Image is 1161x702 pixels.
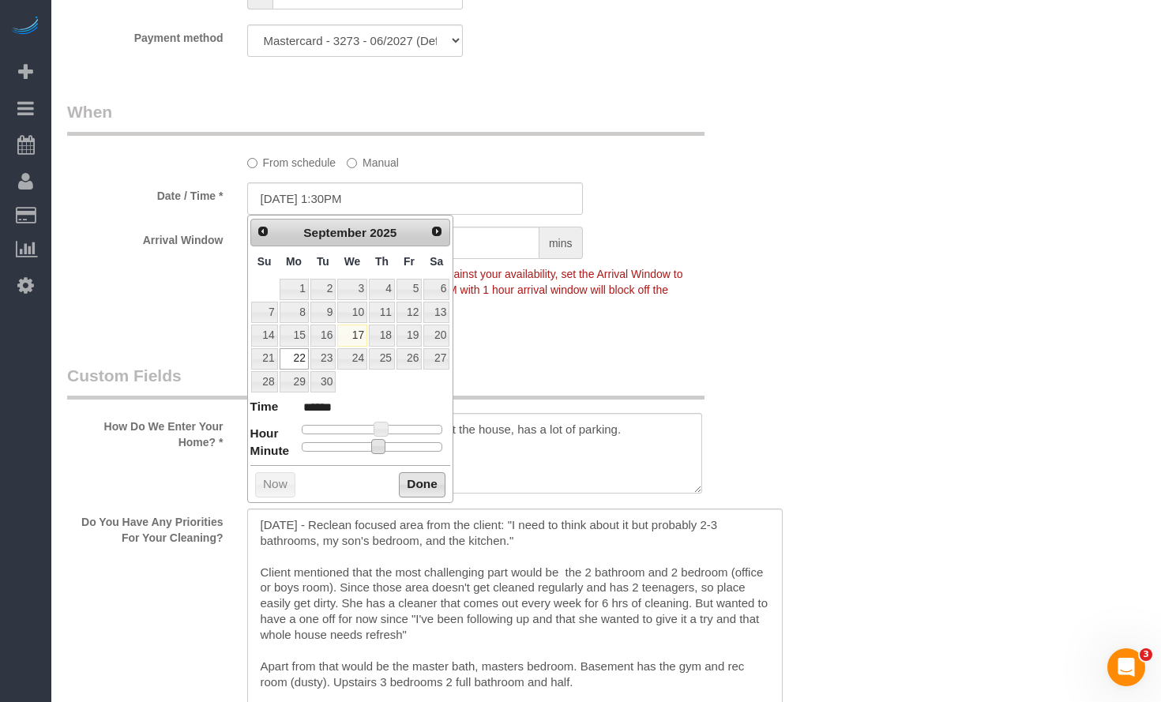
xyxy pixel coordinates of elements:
[280,279,309,300] a: 1
[250,442,290,462] dt: Minute
[396,279,422,300] a: 5
[310,325,336,346] a: 16
[369,302,395,323] a: 11
[423,348,449,370] a: 27
[337,302,367,323] a: 10
[423,302,449,323] a: 13
[67,100,704,136] legend: When
[310,279,336,300] a: 2
[280,348,309,370] a: 22
[430,255,443,268] span: Saturday
[369,325,395,346] a: 18
[404,255,415,268] span: Friday
[303,226,366,239] span: September
[251,371,278,392] a: 28
[55,227,235,248] label: Arrival Window
[247,268,683,312] span: To make this booking count against your availability, set the Arrival Window to match a spot on y...
[55,24,235,46] label: Payment method
[250,425,279,445] dt: Hour
[399,472,445,497] button: Done
[344,255,361,268] span: Wednesday
[280,302,309,323] a: 8
[247,149,336,171] label: From schedule
[1107,648,1145,686] iframe: Intercom live chat
[55,182,235,204] label: Date / Time *
[317,255,329,268] span: Tuesday
[1140,648,1152,661] span: 3
[255,472,295,497] button: Now
[247,182,583,215] input: MM/DD/YYYY HH:MM
[423,325,449,346] a: 20
[337,325,367,346] a: 17
[370,226,396,239] span: 2025
[337,279,367,300] a: 3
[67,364,704,400] legend: Custom Fields
[253,221,275,243] a: Prev
[369,279,395,300] a: 4
[539,227,583,259] span: mins
[280,325,309,346] a: 15
[250,398,279,418] dt: Time
[310,302,336,323] a: 9
[247,158,257,168] input: From schedule
[251,302,278,323] a: 7
[55,509,235,546] label: Do You Have Any Priorities For Your Cleaning?
[375,255,389,268] span: Thursday
[430,225,443,238] span: Next
[310,371,336,392] a: 30
[286,255,302,268] span: Monday
[310,348,336,370] a: 23
[9,16,41,38] img: Automaid Logo
[251,325,278,346] a: 14
[55,413,235,450] label: How Do We Enter Your Home? *
[396,302,422,323] a: 12
[396,348,422,370] a: 26
[396,325,422,346] a: 19
[280,371,309,392] a: 29
[257,255,272,268] span: Sunday
[347,158,357,168] input: Manual
[337,348,367,370] a: 24
[251,348,278,370] a: 21
[369,348,395,370] a: 25
[426,221,449,243] a: Next
[347,149,399,171] label: Manual
[257,225,269,238] span: Prev
[423,279,449,300] a: 6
